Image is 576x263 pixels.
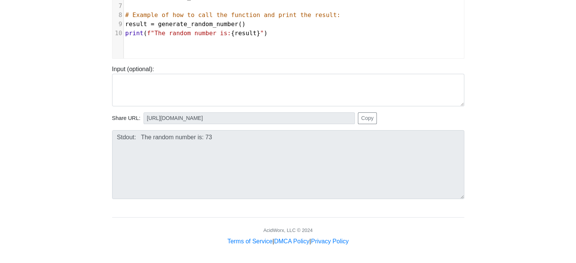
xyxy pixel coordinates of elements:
[263,227,312,234] div: AcidWorx, LLC © 2024
[125,20,147,28] span: result
[112,29,123,38] div: 10
[358,112,377,124] button: Copy
[112,114,140,123] span: Share URL:
[125,11,340,19] span: # Example of how to call the function and print the result:
[274,238,309,244] a: DMCA Policy
[112,2,123,11] div: 7
[106,65,470,106] div: Input (optional):
[147,30,231,37] span: f"The random number is:
[125,30,268,37] span: ( { } )
[227,238,272,244] a: Terms of Service
[112,20,123,29] div: 9
[227,237,348,246] div: | |
[144,112,355,124] input: No share available yet
[235,30,257,37] span: result
[151,20,155,28] span: =
[125,30,144,37] span: print
[260,30,264,37] span: "
[311,238,349,244] a: Privacy Policy
[112,11,123,20] div: 8
[125,20,246,28] span: ()
[158,20,238,28] span: generate_random_number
